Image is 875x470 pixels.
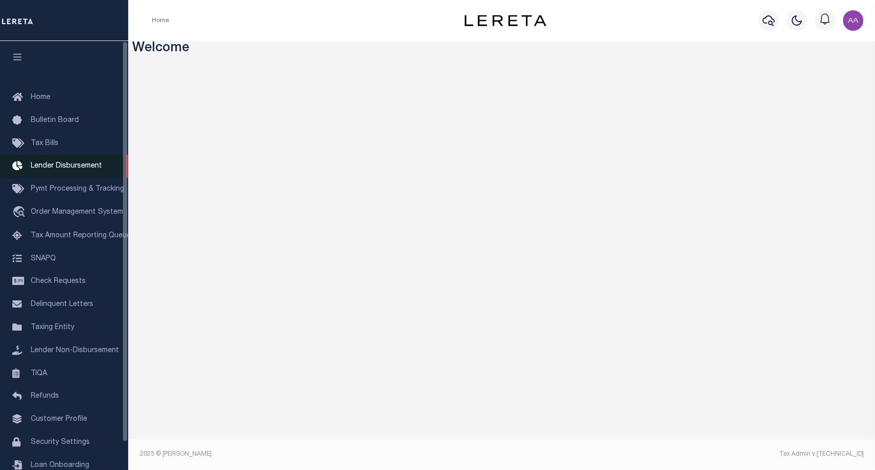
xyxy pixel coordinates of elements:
[31,439,90,446] span: Security Settings
[31,370,47,377] span: TIQA
[31,140,58,147] span: Tax Bills
[31,162,102,170] span: Lender Disbursement
[31,232,131,239] span: Tax Amount Reporting Queue
[31,462,89,469] span: Loan Onboarding
[31,278,86,285] span: Check Requests
[31,347,119,354] span: Lender Non-Disbursement
[464,15,546,26] img: logo-dark.svg
[31,416,87,423] span: Customer Profile
[132,41,871,57] h3: Welcome
[31,94,50,101] span: Home
[12,206,29,219] i: travel_explore
[843,10,863,31] img: svg+xml;base64,PHN2ZyB4bWxucz0iaHR0cDovL3d3dy53My5vcmcvMjAwMC9zdmciIHBvaW50ZXItZXZlbnRzPSJub25lIi...
[152,16,169,25] li: Home
[132,449,502,459] div: 2025 © [PERSON_NAME].
[31,209,123,216] span: Order Management System
[31,324,74,331] span: Taxing Entity
[31,186,124,193] span: Pymt Processing & Tracking
[510,449,864,459] div: Tax Admin v.[TECHNICAL_ID]
[31,117,79,124] span: Bulletin Board
[31,393,59,400] span: Refunds
[31,255,56,262] span: SNAPQ
[31,301,93,308] span: Delinquent Letters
